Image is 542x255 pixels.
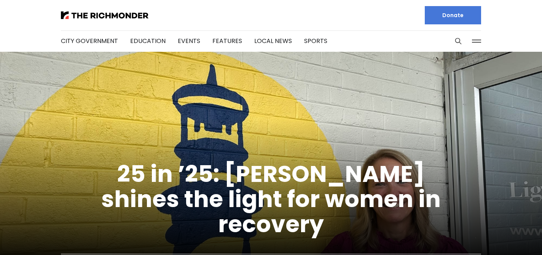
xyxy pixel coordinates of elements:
[61,37,118,45] a: City Government
[425,6,481,24] a: Donate
[61,11,148,19] img: The Richmonder
[212,37,242,45] a: Features
[101,158,441,240] a: 25 in ’25: [PERSON_NAME] shines the light for women in recovery
[304,37,327,45] a: Sports
[130,37,166,45] a: Education
[352,218,542,255] iframe: portal-trigger
[178,37,200,45] a: Events
[254,37,292,45] a: Local News
[453,35,464,47] button: Search this site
